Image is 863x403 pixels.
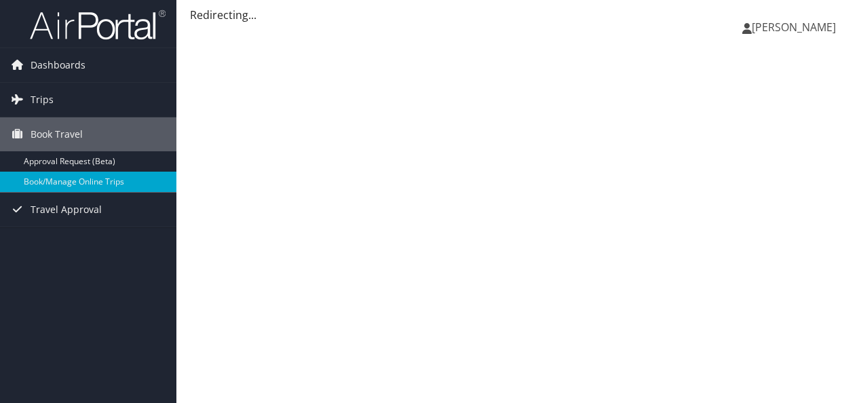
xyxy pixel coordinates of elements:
[190,7,849,23] div: Redirecting...
[31,83,54,117] span: Trips
[30,9,166,41] img: airportal-logo.png
[742,7,849,47] a: [PERSON_NAME]
[752,20,836,35] span: [PERSON_NAME]
[31,117,83,151] span: Book Travel
[31,193,102,227] span: Travel Approval
[31,48,85,82] span: Dashboards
